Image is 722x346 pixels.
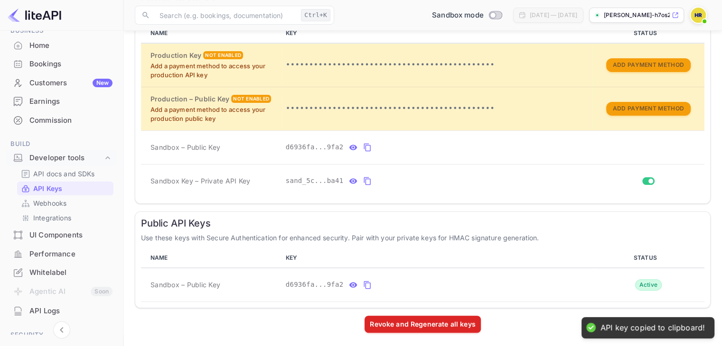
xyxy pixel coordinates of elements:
[6,245,117,264] div: Performance
[606,102,691,116] button: Add Payment Method
[6,264,117,282] div: Whitelabel
[6,36,117,54] a: Home
[6,264,117,281] a: Whitelabel
[592,248,704,268] th: STATUS
[301,9,330,21] div: Ctrl+K
[6,150,117,166] div: Developer tools
[29,78,113,89] div: Customers
[286,280,344,290] span: d6936fa...9fa2
[53,321,70,338] button: Collapse navigation
[141,233,704,243] p: Use these keys with Secure Authentication for enhanced security. Pair with your private keys for ...
[691,8,706,23] img: haroun RAMI
[286,176,344,186] span: sand_5c...ba41
[600,323,705,333] div: API key copied to clipboard!
[33,213,71,223] p: Integrations
[635,279,662,291] div: Active
[6,226,117,245] div: UI Components
[141,24,282,43] th: NAME
[29,230,113,241] div: UI Components
[150,280,220,290] span: Sandbox – Public Key
[6,245,117,263] a: Performance
[29,40,113,51] div: Home
[432,10,484,21] span: Sandbox mode
[17,182,113,195] div: API Keys
[286,59,588,71] p: •••••••••••••••••••••••••••••••••••••••••••••
[6,302,117,319] a: API Logs
[530,11,577,19] div: [DATE] — [DATE]
[6,55,117,73] a: Bookings
[6,111,117,130] div: Commission
[6,111,117,129] a: Commission
[21,169,110,179] a: API docs and SDKs
[150,62,278,80] p: Add a payment method to access your production API key
[17,211,113,225] div: Integrations
[21,183,110,193] a: API Keys
[604,11,670,19] p: [PERSON_NAME]-h7os2.nuit...
[203,51,243,59] div: Not enabled
[8,8,61,23] img: LiteAPI logo
[21,198,110,208] a: Webhooks
[6,74,117,91] a: CustomersNew
[33,183,62,193] p: API Keys
[6,74,117,92] div: CustomersNew
[606,60,691,68] a: Add Payment Method
[6,92,117,110] a: Earnings
[6,226,117,244] a: UI Components
[17,167,113,181] div: API docs and SDKs
[141,248,704,302] table: public api keys table
[150,105,278,124] p: Add a payment method to access your production public key
[21,213,110,223] a: Integrations
[6,26,117,36] span: Business
[17,196,113,210] div: Webhooks
[286,103,588,114] p: •••••••••••••••••••••••••••••••••••••••••••••
[141,218,704,229] h6: Public API Keys
[150,94,229,104] h6: Production – Public Key
[6,139,117,149] span: Build
[141,248,282,268] th: NAME
[6,36,117,55] div: Home
[29,96,113,107] div: Earnings
[606,58,691,72] button: Add Payment Method
[286,142,344,152] span: d6936fa...9fa2
[606,104,691,112] a: Add Payment Method
[282,24,592,43] th: KEY
[6,92,117,111] div: Earnings
[33,169,95,179] p: API docs and SDKs
[141,24,704,198] table: private api keys table
[592,24,704,43] th: STATUS
[33,198,66,208] p: Webhooks
[29,249,113,260] div: Performance
[6,55,117,73] div: Bookings
[231,95,271,103] div: Not enabled
[29,115,113,126] div: Commission
[370,319,476,329] div: Revoke and Regenerate all keys
[29,267,113,278] div: Whitelabel
[154,6,297,25] input: Search (e.g. bookings, documentation)
[150,50,201,61] h6: Production Key
[6,330,117,340] span: Security
[141,164,282,198] td: Sandbox Key – Private API Key
[428,10,506,21] div: Switch to Production mode
[150,142,220,152] span: Sandbox – Public Key
[29,59,113,70] div: Bookings
[6,302,117,320] div: API Logs
[93,79,113,87] div: New
[29,306,113,317] div: API Logs
[282,248,592,268] th: KEY
[29,153,103,164] div: Developer tools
